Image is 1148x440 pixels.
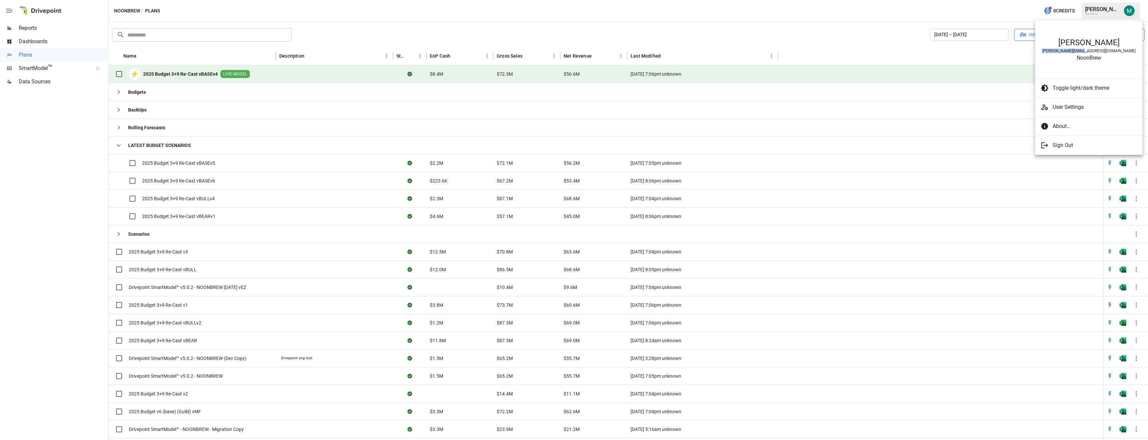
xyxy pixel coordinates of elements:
span: User Settings [1053,103,1137,111]
span: About... [1053,122,1137,130]
div: [PERSON_NAME] [1042,38,1136,47]
span: Toggle light/dark theme [1053,84,1137,92]
div: NoonBrew [1042,55,1136,61]
span: Sign Out [1053,141,1137,149]
div: [PERSON_NAME][EMAIL_ADDRESS][DOMAIN_NAME] [1042,49,1136,53]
